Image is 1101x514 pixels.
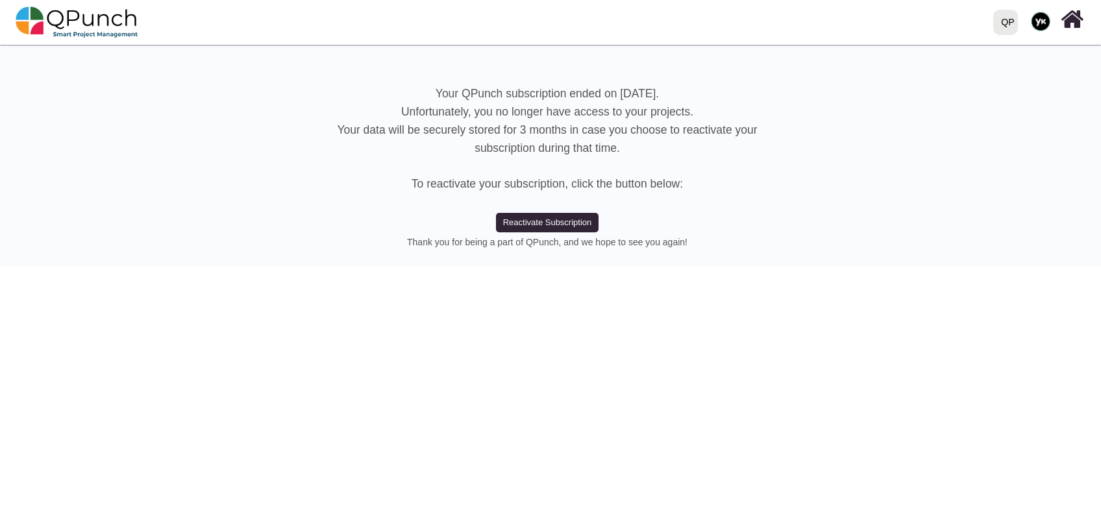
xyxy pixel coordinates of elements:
[10,237,1085,248] h6: Thank you for being a part of QPunch, and we hope to see you again!
[10,141,1085,155] h5: subscription during that time.
[10,123,1085,137] h5: Your data will be securely stored for 3 months in case you choose to reactivate your
[1031,12,1050,31] span: Yaasar
[1001,11,1014,34] div: QP
[10,87,1085,101] h5: Your QPunch subscription ended on [DATE].
[496,213,599,232] button: Reactivate Subscription
[1061,7,1083,32] i: Home
[988,1,1023,43] a: QP
[16,3,138,42] img: qpunch-sp.fa6292f.png
[1031,12,1050,31] img: avatar
[10,177,1085,191] h5: To reactivate your subscription, click the button below:
[10,105,1085,119] h5: Unfortunately, you no longer have access to your projects.
[1023,1,1058,42] a: avatar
